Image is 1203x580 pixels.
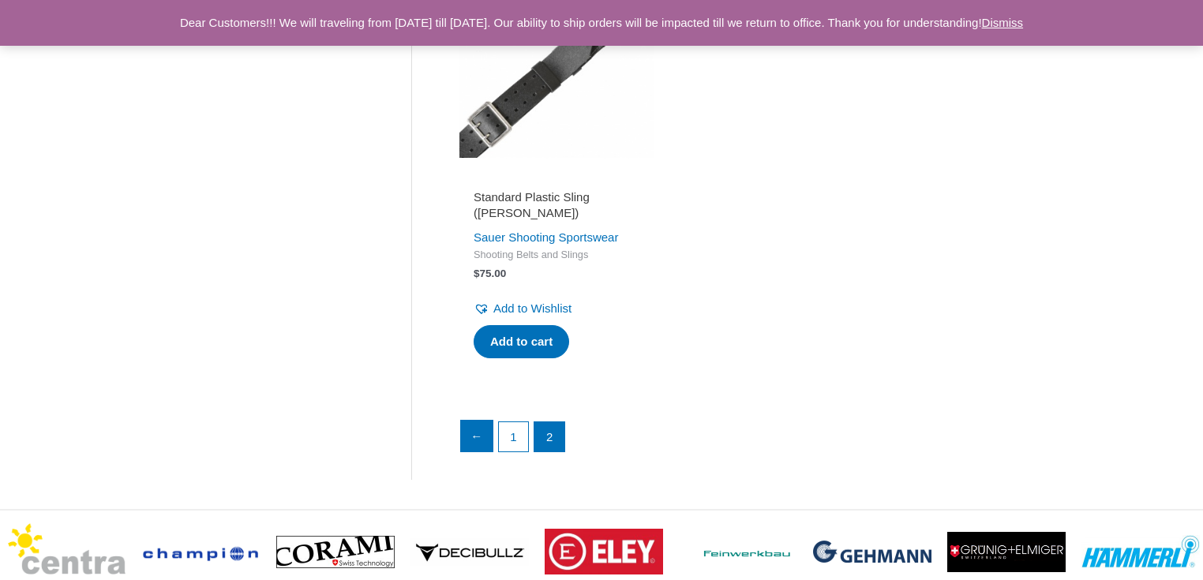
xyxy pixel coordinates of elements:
[461,421,493,452] a: ←
[982,16,1024,29] a: Dismiss
[474,189,639,220] h2: Standard Plastic Sling ([PERSON_NAME])
[474,230,618,244] a: Sauer Shooting Sportswear
[459,420,1074,461] nav: Product Pagination
[474,268,506,279] bdi: 75.00
[474,170,639,189] iframe: Customer reviews powered by Trustpilot
[474,325,569,358] a: Add to cart: “Standard Plastic Sling (SAUER)”
[474,297,572,320] a: Add to Wishlist
[545,529,663,575] img: brand logo
[474,268,480,279] span: $
[499,422,529,452] a: Page 1
[534,422,564,452] span: Page 2
[474,189,639,226] a: Standard Plastic Sling ([PERSON_NAME])
[493,301,572,315] span: Add to Wishlist
[474,249,639,262] span: Shooting Belts and Slings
